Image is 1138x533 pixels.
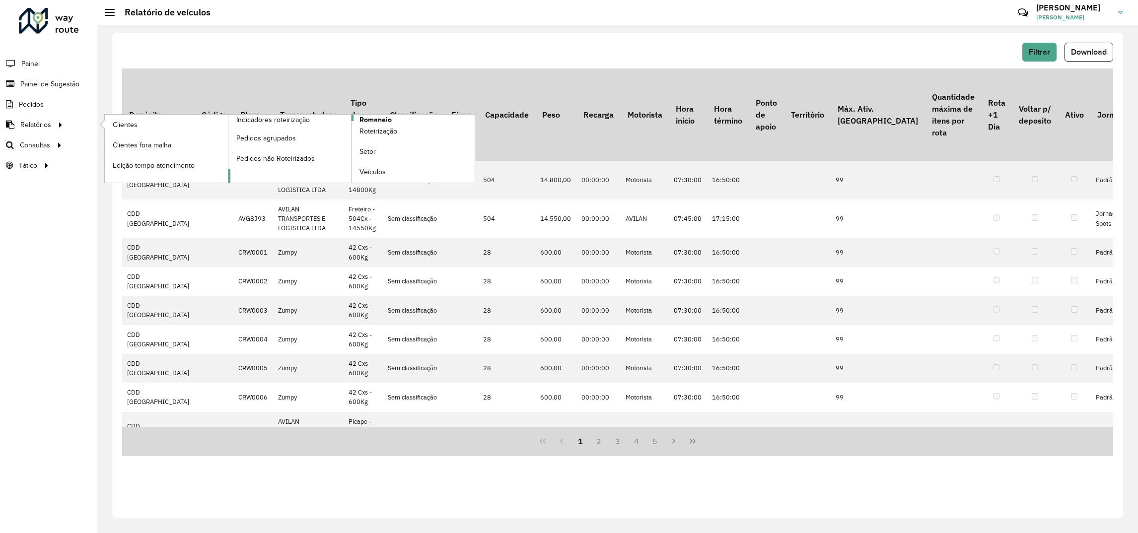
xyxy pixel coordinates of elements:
[621,412,669,451] td: AVILAN
[478,383,535,411] td: 28
[621,296,669,325] td: Motorista
[669,200,707,238] td: 07:45:00
[233,267,273,296] td: CRW0002
[344,383,383,411] td: 42 Cxs - 600Kg
[478,296,535,325] td: 28
[664,432,683,451] button: Next Page
[273,325,343,354] td: Zumpy
[576,296,620,325] td: 00:00:00
[669,296,707,325] td: 07:30:00
[683,432,702,451] button: Last Page
[1091,200,1135,238] td: Jornada Spots
[233,68,273,161] th: Placa
[233,325,273,354] td: CRW0004
[352,142,475,162] a: Setor
[669,325,707,354] td: 07:30:00
[383,325,444,354] td: Sem classificação
[831,412,925,451] td: 99
[383,238,444,266] td: Sem classificação
[122,412,195,451] td: CDD [GEOGRAPHIC_DATA]
[113,120,138,130] span: Clientes
[1091,354,1135,383] td: Padrão
[707,238,749,266] td: 16:50:00
[273,68,343,161] th: Transportadora
[233,200,273,238] td: AVG8J93
[228,128,352,148] a: Pedidos agrupados
[707,200,749,238] td: 17:15:00
[19,99,44,110] span: Pedidos
[122,238,195,266] td: CDD [GEOGRAPHIC_DATA]
[478,325,535,354] td: 28
[831,383,925,411] td: 99
[1091,161,1135,200] td: Padrão
[273,200,343,238] td: AVILAN TRANSPORTES E LOGISTICA LTDA
[621,68,669,161] th: Motorista
[707,267,749,296] td: 16:50:00
[981,68,1012,161] th: Rota +1 Dia
[273,383,343,411] td: Zumpy
[236,153,315,164] span: Pedidos não Roteirizados
[113,140,171,150] span: Clientes fora malha
[383,354,444,383] td: Sem classificação
[1091,68,1135,161] th: Jornada
[669,68,707,161] th: Hora início
[1036,3,1111,12] h3: [PERSON_NAME]
[1012,2,1034,23] a: Contato Rápido
[535,383,576,411] td: 600,00
[122,354,195,383] td: CDD [GEOGRAPHIC_DATA]
[233,383,273,411] td: CRW0006
[621,238,669,266] td: Motorista
[122,68,195,161] th: Depósito
[122,267,195,296] td: CDD [GEOGRAPHIC_DATA]
[344,354,383,383] td: 42 Cxs - 600Kg
[478,412,535,451] td: 504
[383,68,444,161] th: Classificação
[478,238,535,266] td: 28
[831,238,925,266] td: 99
[344,200,383,238] td: Freteiro - 504Cx - 14550Kg
[669,238,707,266] td: 07:30:00
[621,200,669,238] td: AVILAN
[20,140,50,150] span: Consultas
[228,115,475,183] a: Romaneio
[478,267,535,296] td: 28
[383,267,444,296] td: Sem classificação
[707,354,749,383] td: 16:50:00
[576,267,620,296] td: 00:00:00
[831,68,925,161] th: Máx. Ativ. [GEOGRAPHIC_DATA]
[359,167,386,177] span: Veículos
[359,126,397,136] span: Roteirização
[1091,325,1135,354] td: Padrão
[1036,13,1111,22] span: [PERSON_NAME]
[105,115,352,183] a: Indicadores roteirização
[1091,383,1135,411] td: Padrão
[236,115,310,125] span: Indicadores roteirização
[576,161,620,200] td: 00:00:00
[535,200,576,238] td: 14.550,00
[359,115,392,125] span: Romaneio
[925,68,981,161] th: Quantidade máxima de itens por rota
[669,383,707,411] td: 07:30:00
[445,68,478,161] th: Eixos
[749,68,784,161] th: Ponto de apoio
[1029,48,1050,56] span: Filtrar
[831,200,925,238] td: 99
[20,120,51,130] span: Relatórios
[589,432,608,451] button: 2
[669,161,707,200] td: 07:30:00
[707,296,749,325] td: 16:50:00
[233,354,273,383] td: CRW0005
[122,383,195,411] td: CDD [GEOGRAPHIC_DATA]
[273,296,343,325] td: Zumpy
[233,238,273,266] td: CRW0001
[621,267,669,296] td: Motorista
[122,325,195,354] td: CDD [GEOGRAPHIC_DATA]
[236,133,296,143] span: Pedidos agrupados
[383,296,444,325] td: Sem classificação
[1091,238,1135,266] td: Padrão
[359,146,376,157] span: Setor
[21,59,40,69] span: Painel
[535,238,576,266] td: 600,00
[576,68,620,161] th: Recarga
[273,412,343,451] td: AVILAN TRANSPORTES E LOGISTICA LTDA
